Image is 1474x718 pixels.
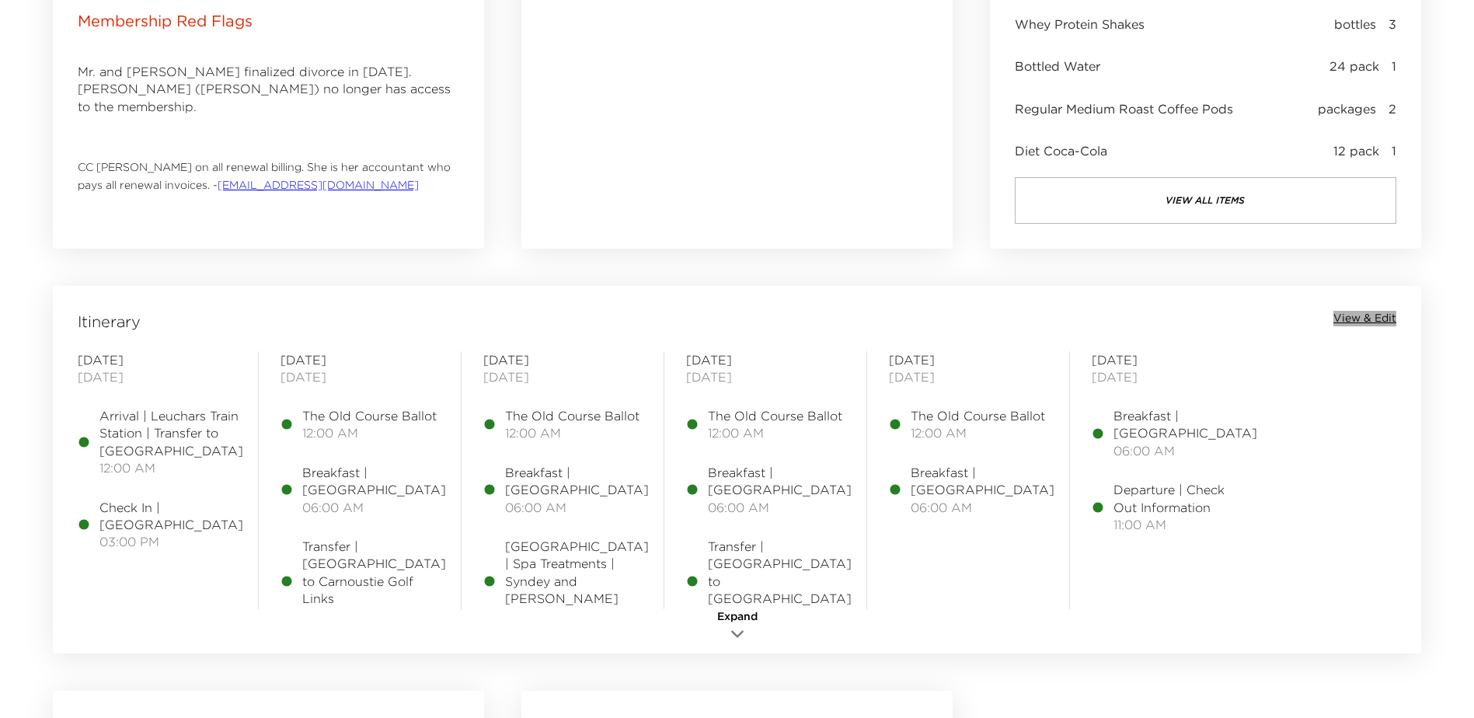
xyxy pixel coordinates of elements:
span: 24 pack [1329,58,1379,75]
span: 2 [1389,100,1396,117]
span: [DATE] [483,351,642,368]
span: 12:00 AM [708,424,842,441]
span: 08:00 AM [302,608,446,625]
span: [DATE] [281,351,439,368]
a: [EMAIL_ADDRESS][DOMAIN_NAME] [218,178,419,192]
span: Breakfast | [GEOGRAPHIC_DATA] [505,464,649,499]
span: [DATE] [483,368,642,385]
span: Regular Medium Roast Coffee Pods [1015,100,1233,117]
span: 12:00 AM [911,424,1045,441]
span: [DATE] [78,351,236,368]
span: 06:00 AM [708,499,852,516]
span: Breakfast | [GEOGRAPHIC_DATA] [302,464,446,499]
span: Transfer | [GEOGRAPHIC_DATA] to [GEOGRAPHIC_DATA] [708,538,852,608]
span: packages [1318,100,1376,117]
span: 10:40 AM [708,608,852,625]
span: [DATE] [78,368,236,385]
span: Diet Coca-Cola [1015,142,1107,159]
span: [DATE] [686,368,845,385]
span: CC [PERSON_NAME] on all renewal billing. She is her accountant who pays all renewal invoices. - [78,160,451,192]
span: 06:00 AM [911,499,1054,516]
span: Whey Protein Shakes [1015,16,1145,33]
span: 06:00 AM [505,499,649,516]
span: 12:00 AM [99,459,243,476]
span: The Old Course Ballot [911,407,1045,424]
span: Expand [717,609,758,625]
span: [DATE] [1092,368,1250,385]
span: 1 [1392,142,1396,159]
button: view all items [1015,177,1396,224]
span: [DATE] [889,368,1047,385]
span: 03:00 PM [99,533,243,550]
span: [DATE] [281,368,439,385]
span: Breakfast | [GEOGRAPHIC_DATA] [708,464,852,499]
p: Membership Red Flags [78,10,253,32]
span: 1 [1392,58,1396,75]
span: Itinerary [78,311,141,333]
span: Transfer | [GEOGRAPHIC_DATA] to Carnoustie Golf Links [302,538,446,608]
button: View & Edit [1333,311,1396,326]
span: 06:00 AM [302,499,446,516]
span: The Old Course Ballot [708,407,842,424]
span: Breakfast | [GEOGRAPHIC_DATA] [1113,407,1257,442]
span: 11:00 AM [1113,516,1250,533]
span: Arrival | Leuchars Train Station | Transfer to [GEOGRAPHIC_DATA] [99,407,243,459]
span: 3 [1389,16,1396,33]
span: The Old Course Ballot [302,407,437,424]
span: 10:00 AM [505,608,649,625]
span: Check In | [GEOGRAPHIC_DATA] [99,499,243,534]
p: Mr. and [PERSON_NAME] finalized divorce in [DATE]. [PERSON_NAME] ([PERSON_NAME]) no longer has ac... [78,63,459,115]
span: 12 pack [1333,142,1379,159]
span: 06:00 AM [1113,442,1257,459]
span: bottles [1334,16,1376,33]
span: [DATE] [1092,351,1250,368]
span: Bottled Water [1015,58,1100,75]
span: The Old Course Ballot [505,407,639,424]
span: 12:00 AM [505,424,639,441]
span: 12:00 AM [302,424,437,441]
span: [DATE] [686,351,845,368]
span: [DATE] [889,351,1047,368]
span: [GEOGRAPHIC_DATA] | Spa Treatments | Syndey and [PERSON_NAME] [505,538,649,608]
span: Departure | Check Out Information [1113,481,1250,516]
span: Breakfast | [GEOGRAPHIC_DATA] [911,464,1054,499]
button: Expand [699,609,776,646]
